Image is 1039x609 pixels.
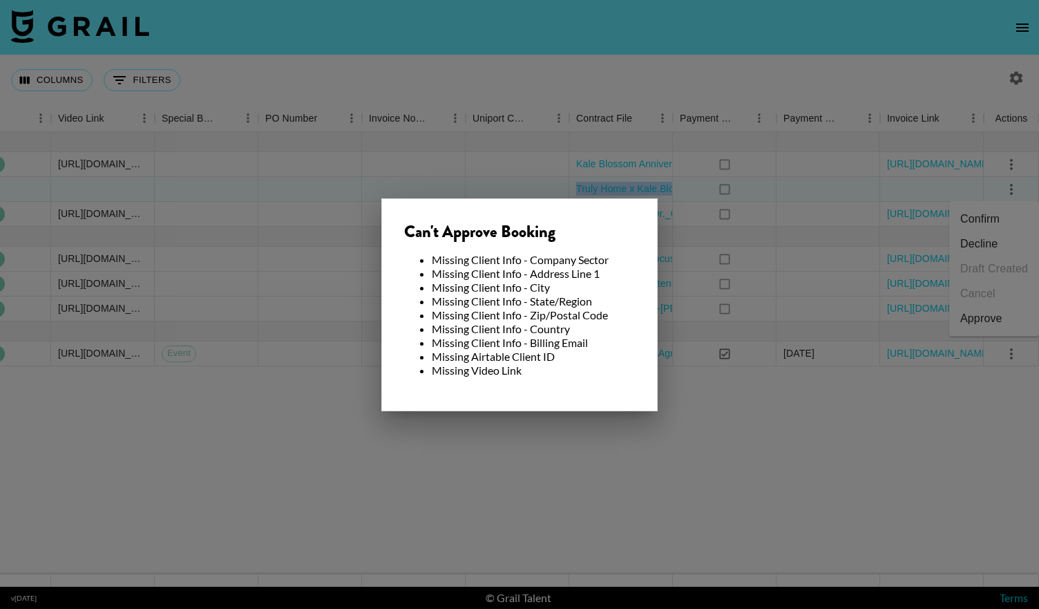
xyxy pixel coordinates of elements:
li: Missing Client Info - Company Sector [432,253,635,267]
li: Missing Airtable Client ID [432,350,635,364]
li: Missing Client Info - City [432,281,635,294]
li: Missing Client Info - Country [432,322,635,336]
li: Missing Client Info - State/Region [432,294,635,308]
div: Can't Approve Booking [404,221,635,242]
li: Missing Client Info - Address Line 1 [432,267,635,281]
li: Missing Client Info - Zip/Postal Code [432,308,635,322]
li: Missing Video Link [432,364,635,377]
li: Missing Client Info - Billing Email [432,336,635,350]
